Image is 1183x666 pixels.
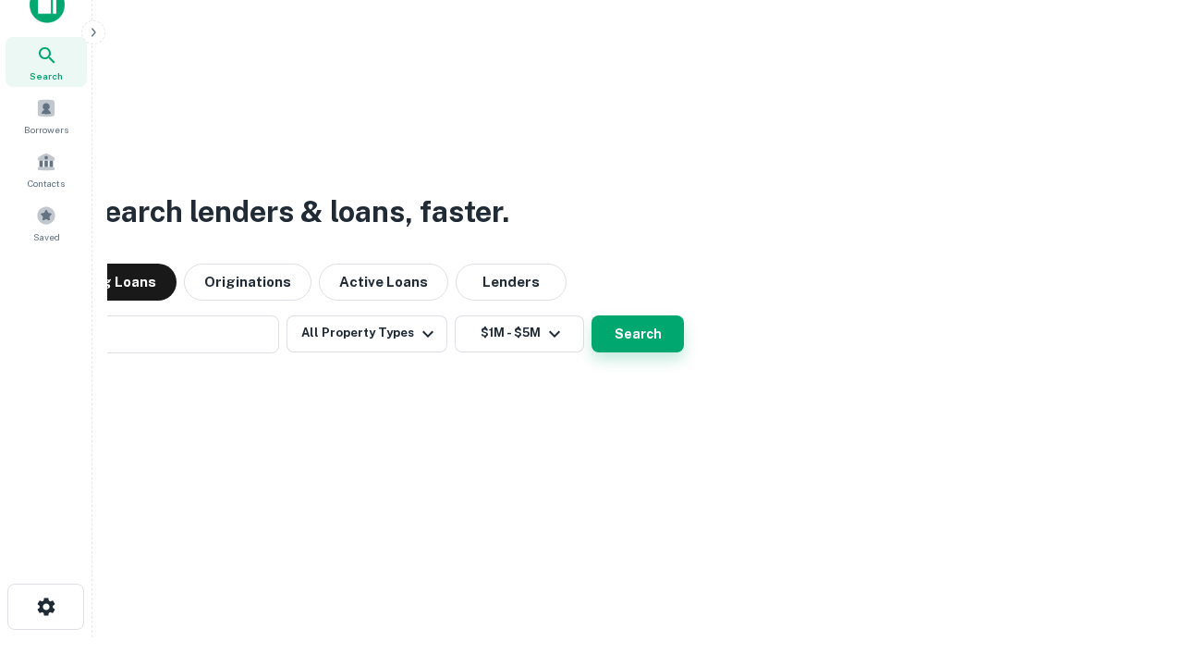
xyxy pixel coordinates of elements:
[84,190,509,234] h3: Search lenders & loans, faster.
[30,68,63,83] span: Search
[24,122,68,137] span: Borrowers
[591,315,684,352] button: Search
[6,198,87,248] a: Saved
[33,229,60,244] span: Saved
[184,264,311,301] button: Originations
[456,264,567,301] button: Lenders
[6,91,87,141] a: Borrowers
[6,37,87,87] a: Search
[319,264,448,301] button: Active Loans
[28,176,65,191] span: Contacts
[6,144,87,194] a: Contacts
[455,315,584,352] button: $1M - $5M
[287,315,447,352] button: All Property Types
[1091,518,1183,607] iframe: Chat Widget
